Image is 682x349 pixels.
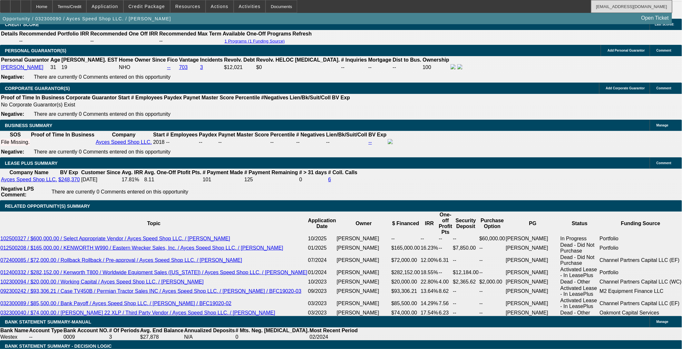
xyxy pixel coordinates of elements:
td: -- [479,310,505,316]
th: Details [1,31,18,37]
td: 03/2023 [308,310,336,316]
th: Refresh [292,31,312,37]
span: Resources [175,4,200,9]
td: [PERSON_NAME] [336,310,391,316]
b: Ownership [423,57,449,63]
a: 032300040 / $74,000.00 / [PERSON_NAME] 22 XLP / Third Party Vendor / Ayces Speed Shop LLC. / [PER... [0,310,275,315]
b: Personal Guarantor [1,57,49,63]
td: 22.80% [420,279,438,285]
a: 703 [179,65,188,70]
span: PERSONAL GUARANTOR(S) [5,48,66,53]
td: [PERSON_NAME] [506,285,560,297]
td: -- [439,235,453,242]
b: Negative: [1,111,24,117]
th: Proof of Time In Business [1,95,65,101]
b: Revolv. Debt [224,57,255,63]
img: linkedin-icon.png [457,64,463,69]
td: -- [326,139,367,146]
span: -- [166,139,170,145]
td: -- [453,235,479,242]
a: 032300089 / $85,500.00 / Bank Payoff / Ayces Speed Shop LLC. / [PERSON_NAME] / BFC19020-02 [0,301,231,306]
td: In Progress [560,235,599,242]
div: -- [296,139,325,145]
a: 102300094 / $20,000.00 / Working Capital / Ayces Speed Shop LLC. / [PERSON_NAME] [0,279,204,284]
td: $74,000.00 [391,310,420,316]
th: PG [506,212,560,235]
td: Channel Partners Capital LLC (EF) [599,297,682,310]
td: Activated Lease - In LeasePlus [560,266,599,279]
td: $72,000.00 [391,254,420,266]
td: 6.23 [439,310,453,316]
span: RELATED OPPORTUNITY(S) SUMMARY [5,204,90,209]
b: Paydex [164,95,182,100]
b: Fico [167,57,178,63]
span: BANK STATEMENT SUMMARY-MANUAL [5,319,91,324]
a: Ayces Speed Shop LLC. [96,139,152,145]
td: Portfolio [599,266,682,279]
span: There are currently 0 Comments entered on this opportunity [52,189,188,194]
td: Activated Lease - In LeasePlus [560,285,599,297]
b: Negative: [1,149,24,155]
td: $12,184.00 [453,266,479,279]
a: 3 [200,65,203,70]
td: Activated Lease - In LeasePlus [560,297,599,310]
b: # Payment Made [203,170,243,175]
div: -- [270,139,295,145]
td: 07/2024 [308,254,336,266]
b: Company [112,132,136,137]
td: Dead - Did Not Purchase [560,242,599,254]
b: Customer Since [81,170,121,175]
span: Opportunity / 032300090 / Ayces Speed Shop LLC. / [PERSON_NAME] [3,16,171,21]
td: -- [199,139,217,146]
td: -- [453,285,479,297]
th: Owner [336,212,391,235]
td: N/A [184,334,235,340]
td: M2 Equipment Finance LLC [599,285,682,297]
td: -- [479,266,505,279]
span: LEASE PLUS SUMMARY [5,161,58,166]
span: Credit Package [129,4,165,9]
a: [PERSON_NAME] [1,65,44,70]
a: 012500208 / $165,000.00 / KENWORTH W990 / Eastern Wrecker Sales, Inc. / Ayces Speed Shop LLC. / [... [0,245,283,251]
td: [PERSON_NAME] [506,297,560,310]
td: [PERSON_NAME] [336,254,391,266]
b: Revolv. HELOC [MEDICAL_DATA]. [256,57,340,63]
td: [PERSON_NAME] [506,235,560,242]
span: Application [92,4,118,9]
th: $ Financed [391,212,420,235]
th: Most Recent Period [309,327,358,334]
b: Incidents [200,57,223,63]
td: $60,000.00 [479,235,505,242]
b: Percentile [235,95,260,100]
td: $2,000.00 [479,279,505,285]
td: -- [453,297,479,310]
b: [PERSON_NAME]. EST [62,57,118,63]
td: 100 [422,64,450,71]
th: SOS [1,132,30,138]
td: 10/2025 [308,235,336,242]
span: There are currently 0 Comments entered on this opportunity [34,149,170,155]
td: 13.64% [420,285,438,297]
b: Company Name [10,170,49,175]
th: Funding Source [599,212,682,235]
a: 102500327 / $600,000.00 / Select Appropriate Vendor / Ayces Speed Shop LLC. / [PERSON_NAME] [0,236,230,241]
b: Avg. One-Off Ptofit Pts. [144,170,201,175]
a: 012400332 / $282,152.00 / Kenworth T800 / Worldwide Equipment Sales ([US_STATE]) / Ayces Speed Sh... [0,270,307,275]
td: 101 [202,176,243,183]
td: 14.29% [420,297,438,310]
td: -- [368,64,392,71]
td: 03/2023 [308,297,336,310]
td: -- [420,235,438,242]
b: BV Exp [368,132,386,137]
td: Oakmont Capital Services [599,310,682,316]
a: 092300242 / $93,306.21 / Case TV450B / Permian Tractor Sales INC / Ayces Speed Shop LLC. / [PERSO... [0,288,301,294]
td: 7.56 [439,297,453,310]
th: Purchase Option [479,212,505,235]
span: Manage [657,320,668,324]
td: 19 [61,64,118,71]
b: # Inquiries [341,57,367,63]
td: 0009 [63,334,109,340]
td: -- [479,242,505,254]
td: -- [439,266,453,279]
th: Annualized Deposits [184,327,235,334]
